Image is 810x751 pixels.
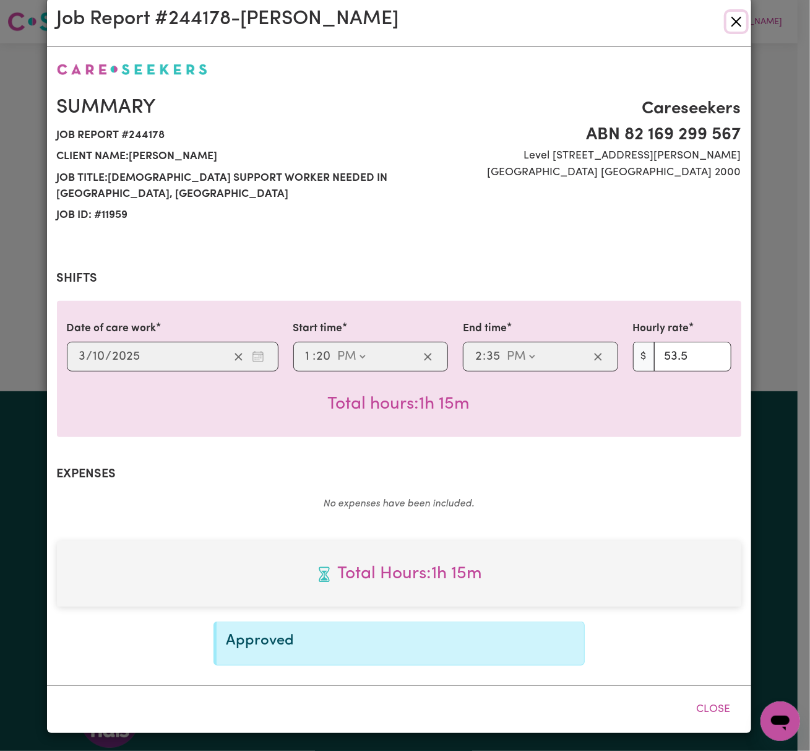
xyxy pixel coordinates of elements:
[483,350,486,363] span: :
[57,205,392,226] span: Job ID: # 11959
[486,347,501,366] input: --
[316,347,331,366] input: --
[407,122,741,148] span: ABN 82 169 299 567
[106,350,112,363] span: /
[633,342,655,371] span: $
[79,347,87,366] input: --
[760,701,800,741] iframe: Button to launch messaging window
[312,350,316,363] span: :
[57,96,392,119] h2: Summary
[57,146,392,167] span: Client name: [PERSON_NAME]
[93,347,106,366] input: --
[328,396,470,413] span: Total hours worked: 1 hour 15 minutes
[57,125,392,146] span: Job report # 244178
[686,696,741,723] button: Close
[57,64,207,75] img: Careseekers logo
[57,7,399,31] h2: Job Report # 244178 - [PERSON_NAME]
[633,321,689,337] label: Hourly rate
[57,271,741,286] h2: Shifts
[57,168,392,206] span: Job title: [DEMOGRAPHIC_DATA] Support Worker Needed in [GEOGRAPHIC_DATA], [GEOGRAPHIC_DATA]
[57,467,741,482] h2: Expenses
[226,633,295,648] span: Approved
[407,148,741,164] span: Level [STREET_ADDRESS][PERSON_NAME]
[407,165,741,181] span: [GEOGRAPHIC_DATA] [GEOGRAPHIC_DATA] 2000
[67,561,731,587] span: Total hours worked: 1 hour 15 minutes
[112,347,141,366] input: ----
[248,347,268,366] button: Enter the date of care work
[463,321,507,337] label: End time
[305,347,313,366] input: --
[407,96,741,122] span: Careseekers
[293,321,343,337] label: Start time
[87,350,93,363] span: /
[475,347,483,366] input: --
[324,499,475,509] em: No expenses have been included.
[67,321,157,337] label: Date of care work
[726,12,746,32] button: Close
[229,347,248,366] button: Clear date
